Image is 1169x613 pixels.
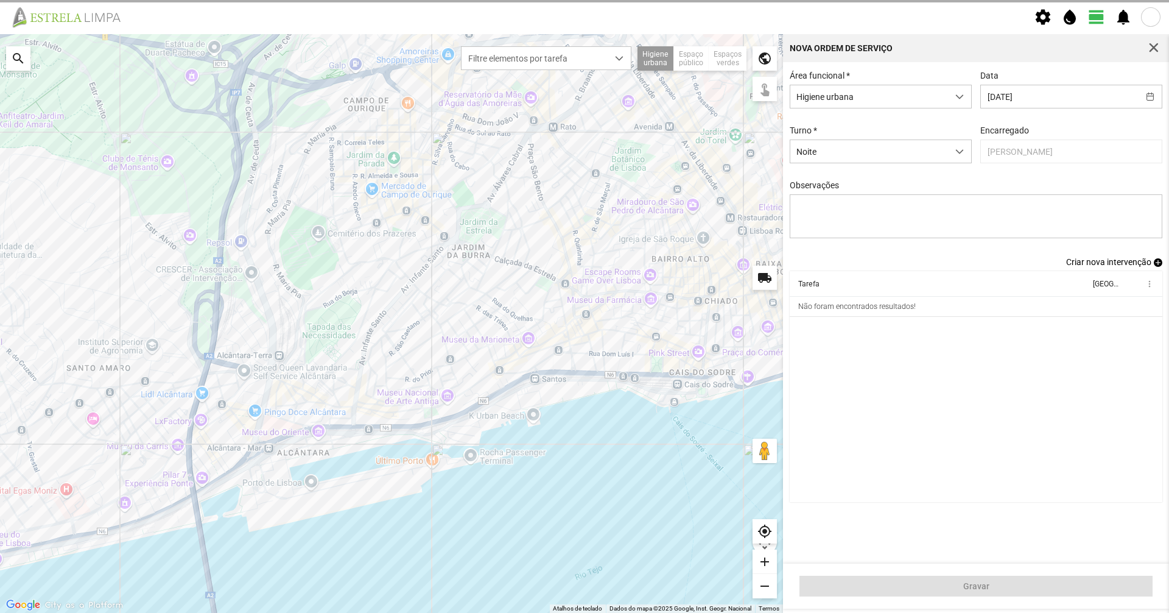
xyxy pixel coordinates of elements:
div: dropdown trigger [608,47,631,69]
div: Não foram encontrados resultados! [798,302,916,311]
div: Espaço público [674,46,709,71]
div: my_location [753,519,777,544]
div: local_shipping [753,266,777,290]
img: file [9,6,134,28]
div: [GEOGRAPHIC_DATA] [1092,280,1118,288]
div: remove [753,574,777,598]
span: add [1154,258,1162,267]
span: Criar nova intervenção [1066,257,1151,267]
div: Tarefa [798,280,820,288]
div: Nova Ordem de Serviço [790,44,893,52]
span: view_day [1087,8,1106,26]
label: Observações [790,180,839,190]
span: more_vert [1144,279,1154,289]
span: water_drop [1061,8,1079,26]
span: notifications [1114,8,1132,26]
div: search [6,46,30,71]
span: Higiene urbana [790,85,948,108]
label: Turno * [790,126,817,135]
button: Atalhos de teclado [553,604,602,613]
span: Gravar [806,581,1146,591]
div: public [753,46,777,71]
label: Encarregado [980,126,1029,135]
span: Filtre elementos por tarefa [462,47,608,69]
button: Gravar [799,576,1153,597]
div: Espaços verdes [709,46,746,71]
span: settings [1034,8,1052,26]
span: Dados do mapa ©2025 Google, Inst. Geogr. Nacional [609,605,751,612]
div: touch_app [753,77,777,101]
img: Google [3,597,43,613]
span: Noite [790,140,948,163]
div: add [753,550,777,574]
a: Termos (abre num novo separador) [759,605,779,612]
div: Higiene urbana [637,46,674,71]
div: dropdown trigger [948,85,972,108]
label: Data [980,71,999,80]
label: Área funcional * [790,71,850,80]
button: Arraste o Pegman para o mapa para abrir o Street View [753,439,777,463]
div: dropdown trigger [948,140,972,163]
a: Abrir esta área no Google Maps (abre uma nova janela) [3,597,43,613]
